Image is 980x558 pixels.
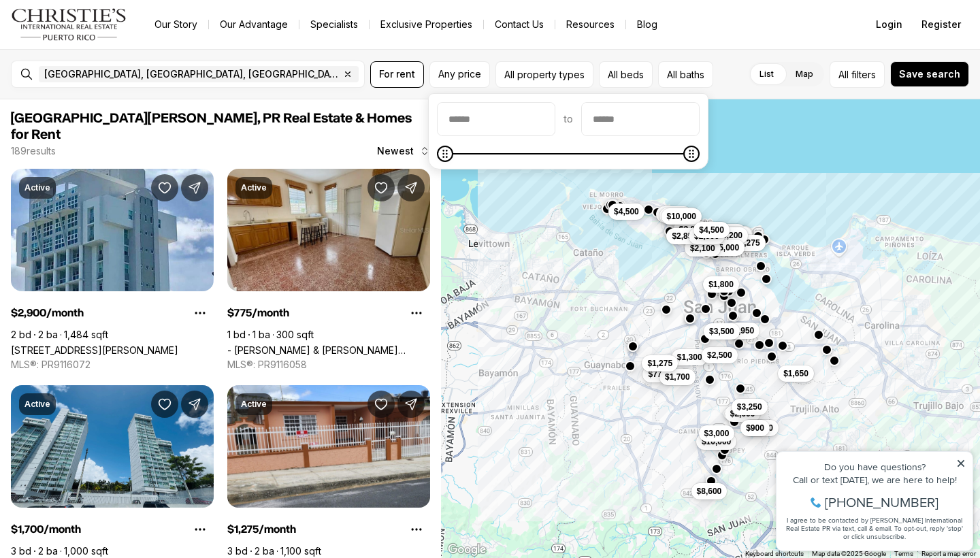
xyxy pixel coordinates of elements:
[369,137,438,165] button: Newest
[694,231,719,242] span: $2,900
[690,243,715,254] span: $2,100
[397,174,425,201] button: Share Property
[642,355,678,371] button: $1,275
[746,423,764,433] span: $900
[712,227,748,244] button: $3,200
[665,371,690,382] span: $1,700
[742,419,779,436] button: $1,800
[703,276,739,292] button: $1,800
[614,206,639,216] span: $4,500
[749,62,785,86] label: List
[608,203,644,219] button: $4,500
[241,399,267,410] p: Active
[724,323,760,339] button: $2,950
[830,61,885,88] button: Allfilters
[563,114,573,125] span: to
[659,208,700,224] button: $12,000
[370,61,424,88] button: For rent
[56,64,169,78] span: [PHONE_NUMBER]
[11,8,127,41] img: logo
[151,174,178,201] button: Save Property: 111 BARCELONA ST #1002
[785,62,824,86] label: Map
[659,368,696,384] button: $1,700
[144,15,208,34] a: Our Story
[648,369,666,380] span: $775
[689,228,725,244] button: $2,900
[661,209,687,220] span: $6,250
[702,436,731,447] span: $10,000
[44,69,340,80] span: [GEOGRAPHIC_DATA], [GEOGRAPHIC_DATA], [GEOGRAPHIC_DATA]
[642,366,672,382] button: $775
[730,408,755,419] span: $2,000
[715,242,740,252] span: $5,000
[484,15,555,34] button: Contact Us
[438,69,481,80] span: Any price
[732,398,768,414] button: $3,250
[367,391,395,418] button: Save Property: 12 CALLE 12
[599,61,653,88] button: All beds
[708,278,734,289] span: $1,800
[730,234,766,250] button: $1,275
[730,325,755,336] span: $2,950
[403,516,430,543] button: Property options
[658,61,713,88] button: All baths
[209,15,299,34] a: Our Advantage
[181,391,208,418] button: Share Property
[667,211,696,222] span: $10,000
[691,482,728,499] button: $8,600
[438,103,555,135] input: priceMin
[24,182,50,193] p: Active
[717,230,742,241] span: $3,200
[890,61,969,87] button: Save search
[868,11,911,38] button: Login
[299,15,369,34] a: Specialists
[696,433,736,450] button: $10,000
[151,391,178,418] button: Save Property: A COLLEGE PARK #1701
[725,405,761,421] button: $2,000
[685,240,721,257] button: $2,100
[495,61,593,88] button: All property types
[699,224,724,235] span: $4,500
[11,344,178,356] a: 111 BARCELONA ST #1002, SAN JUAN PR, 00907
[14,31,197,40] div: Do you have questions?
[377,146,414,157] span: Newest
[735,237,760,248] span: $1,275
[704,428,730,439] span: $3,000
[14,44,197,53] div: Call or text [DATE], we are here to help!
[17,84,194,110] span: I agree to be contacted by [PERSON_NAME] International Real Estate PR via text, call & email. To ...
[186,299,214,327] button: Property options
[709,326,734,337] span: $3,500
[851,67,876,82] span: filters
[683,146,700,162] span: Maximum
[702,347,738,363] button: $2,500
[241,182,267,193] p: Active
[11,112,412,142] span: [GEOGRAPHIC_DATA][PERSON_NAME], PR Real Estate & Homes for Rent
[181,174,208,201] button: Share Property
[704,323,740,340] button: $3,500
[555,15,625,34] a: Resources
[227,344,430,356] a: - JOSE FERRER & FERRER #1720, SAN JUAN PR, 00921
[783,368,808,379] span: $1,650
[672,348,708,365] button: $1,300
[838,67,849,82] span: All
[921,19,961,30] span: Register
[699,425,735,442] button: $3,000
[186,516,214,543] button: Property options
[647,357,672,368] span: $1,275
[661,208,702,225] button: $10,000
[370,15,483,34] a: Exclusive Properties
[876,19,902,30] span: Login
[899,69,960,80] span: Save search
[11,146,56,157] p: 189 results
[748,422,773,433] span: $1,800
[24,399,50,410] p: Active
[707,350,732,361] span: $2,500
[716,226,752,242] button: $8,000
[672,231,697,242] span: $2,850
[693,221,730,237] button: $4,500
[379,69,415,80] span: For rent
[778,365,814,382] button: $1,650
[666,228,702,244] button: $2,850
[913,11,969,38] button: Register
